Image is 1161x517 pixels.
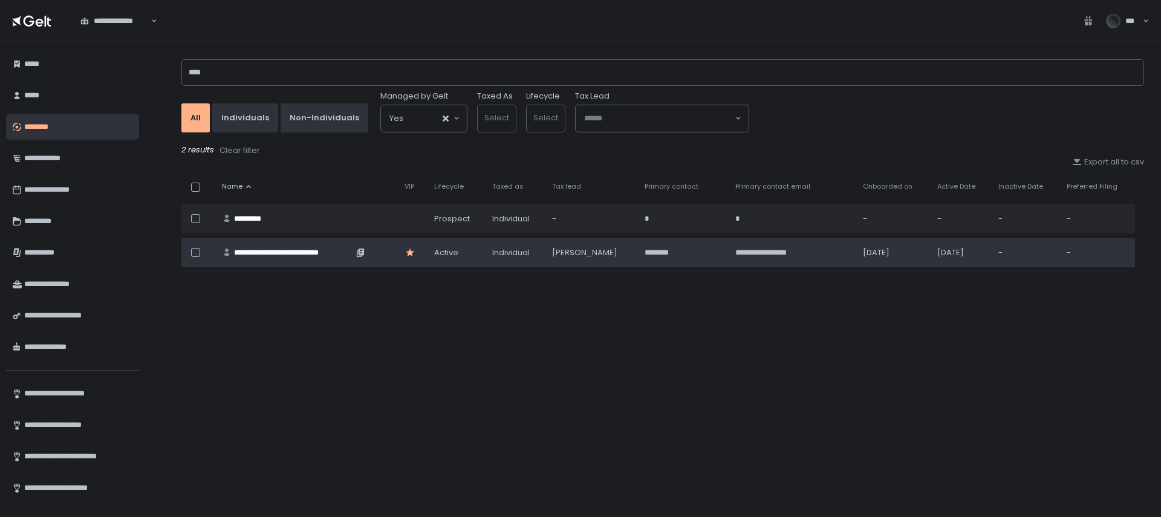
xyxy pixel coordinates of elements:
[492,247,538,258] div: Individual
[1067,182,1117,191] span: Preferred Filing
[434,213,470,224] span: prospect
[584,112,734,125] input: Search for option
[434,247,458,258] span: active
[221,112,269,123] div: Individuals
[735,182,810,191] span: Primary contact email
[533,112,558,123] span: Select
[477,91,513,102] label: Taxed As
[405,182,414,191] span: VIP
[552,247,630,258] div: [PERSON_NAME]
[443,115,449,122] button: Clear Selected
[552,213,630,224] div: -
[1072,157,1144,167] button: Export all to csv
[998,247,1052,258] div: -
[434,182,464,191] span: Lifecycle
[576,105,749,132] div: Search for option
[492,182,524,191] span: Taxed as
[937,247,984,258] div: [DATE]
[863,213,923,224] div: -
[219,145,261,157] button: Clear filter
[998,182,1043,191] span: Inactive Date
[526,91,560,102] label: Lifecycle
[937,213,984,224] div: -
[863,247,923,258] div: [DATE]
[149,15,150,27] input: Search for option
[937,182,975,191] span: Active Date
[1067,247,1128,258] div: -
[389,112,403,125] span: Yes
[290,112,359,123] div: Non-Individuals
[222,182,242,191] span: Name
[381,105,467,132] div: Search for option
[1067,213,1128,224] div: -
[863,182,912,191] span: Onboarded on
[212,103,278,132] button: Individuals
[492,213,538,224] div: Individual
[575,91,610,102] span: Tax Lead
[181,103,210,132] button: All
[645,182,698,191] span: Primary contact
[484,112,509,123] span: Select
[220,145,260,156] div: Clear filter
[181,145,1144,157] div: 2 results
[403,112,441,125] input: Search for option
[190,112,201,123] div: All
[73,8,157,34] div: Search for option
[552,182,581,191] span: Tax lead
[380,91,448,102] span: Managed by Gelt
[998,213,1052,224] div: -
[281,103,368,132] button: Non-Individuals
